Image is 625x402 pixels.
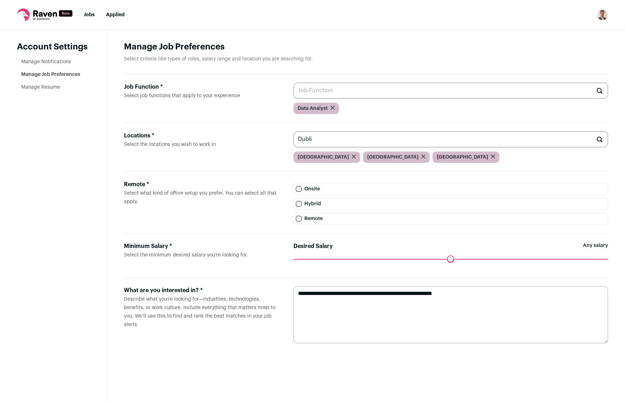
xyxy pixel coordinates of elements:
label: Onsite [293,183,608,195]
label: Hybrid [293,198,608,210]
div: Locations * [124,131,282,140]
span: Select the locations you wish to work in [124,142,216,147]
a: Manage Job Preferences [21,72,80,77]
span: [GEOGRAPHIC_DATA] [437,154,488,161]
label: Remote [293,213,608,225]
span: Data Analyst [298,105,328,112]
span: [GEOGRAPHIC_DATA] [298,154,349,161]
input: Location [293,131,608,147]
span: Select the minimum desired salary you’re looking for. [124,253,248,258]
span: [GEOGRAPHIC_DATA] [367,154,418,161]
div: What are you interested in? * [124,286,282,295]
input: Job Function [293,83,608,99]
span: Select job functions that apply to your experience [124,93,240,98]
a: Manage Notifications [21,59,71,64]
div: Minimum Salary * [124,242,282,250]
a: Manage Resume [21,85,60,90]
a: Jobs [84,12,95,17]
button: Open dropdown [597,9,608,20]
input: Remote [296,216,302,221]
img: 10186782-medium_jpg [597,9,608,20]
div: Job Function * [124,83,282,91]
p: Select criteria like types of roles, salary range and location you are searching for. [124,55,608,63]
div: Remote * [124,180,282,189]
header: Account Settings [17,41,90,53]
a: Applied [106,12,125,17]
span: Select what kind of office setup you prefer. You can select all that apply. [124,191,276,204]
span: Any salary [583,242,608,259]
h1: Manage Job Preferences [124,41,608,53]
input: Onsite [296,186,302,192]
input: Hybrid [296,201,302,207]
span: Describe what you’re looking for—industries, technologies, benefits, or work culture. Include eve... [124,297,275,327]
label: Desired Salary [293,242,333,250]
